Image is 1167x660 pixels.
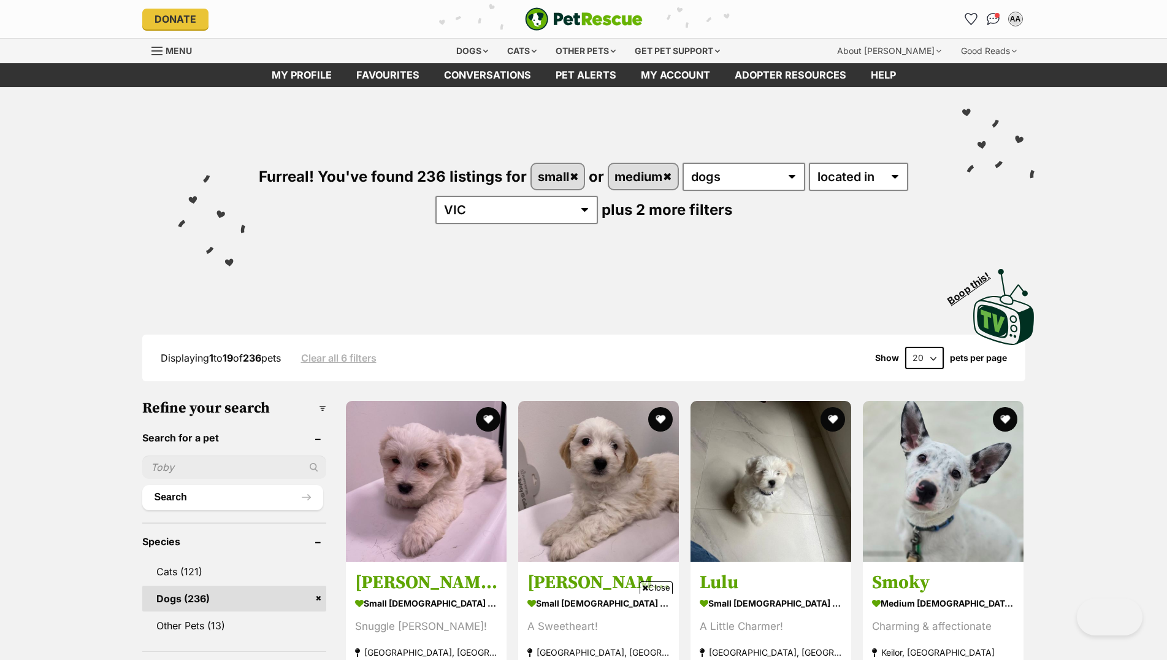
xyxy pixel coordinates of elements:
h3: Lulu [700,571,842,594]
span: Close [640,581,673,594]
a: Adopter resources [722,63,859,87]
a: Menu [151,39,201,61]
div: Cats [499,39,545,63]
img: Ollie - Maltese Dog [518,401,679,562]
a: Donate [142,9,209,29]
a: Other Pets (13) [142,613,326,639]
h3: [PERSON_NAME] [355,571,497,594]
div: Other pets [547,39,624,63]
a: My profile [259,63,344,87]
div: Charming & affectionate [872,618,1014,635]
button: favourite [993,407,1018,432]
strong: small [DEMOGRAPHIC_DATA] Dog [355,594,497,612]
div: Dogs [448,39,497,63]
img: Winston - Maltese Dog [346,401,507,562]
button: My account [1006,9,1025,29]
span: Boop this! [945,262,1001,306]
button: favourite [476,407,500,432]
span: or [589,168,604,185]
iframe: Advertisement [361,599,807,654]
img: Smoky - Australian Cattle Dog [863,401,1024,562]
span: plus 2 more filters [602,201,732,219]
header: Search for a pet [142,432,326,443]
img: logo-e224e6f780fb5917bec1dbf3a21bbac754714ae5b6737aabdf751b685950b380.svg [525,7,643,31]
a: conversations [432,63,543,87]
a: Dogs (236) [142,586,326,611]
h3: [PERSON_NAME] [527,571,670,594]
a: Pet alerts [543,63,629,87]
span: Show [875,353,899,363]
strong: 236 [243,352,261,364]
a: My account [629,63,722,87]
a: small [532,164,584,189]
a: Cats (121) [142,559,326,584]
a: Favourites [344,63,432,87]
a: Clear all 6 filters [301,352,377,363]
strong: 1 [209,352,213,364]
div: Snuggle [PERSON_NAME]! [355,618,497,635]
div: About [PERSON_NAME] [828,39,950,63]
button: favourite [648,407,673,432]
input: Toby [142,456,326,479]
img: chat-41dd97257d64d25036548639549fe6c8038ab92f7586957e7f3b1b290dea8141.svg [987,13,1000,25]
div: Get pet support [626,39,729,63]
span: Furreal! You've found 236 listings for [259,168,527,185]
h3: Smoky [872,571,1014,594]
img: Lulu - Maltese Dog [691,401,851,562]
a: PetRescue [525,7,643,31]
span: Menu [166,45,192,56]
button: Search [142,485,323,510]
a: medium [609,164,678,189]
ul: Account quick links [962,9,1025,29]
div: AA [1009,13,1022,25]
h3: Refine your search [142,400,326,417]
div: Good Reads [952,39,1025,63]
header: Species [142,536,326,547]
strong: medium [DEMOGRAPHIC_DATA] Dog [872,594,1014,612]
span: Displaying to of pets [161,352,281,364]
iframe: Help Scout Beacon - Open [1077,599,1142,635]
a: Boop this! [973,258,1035,347]
a: Help [859,63,908,87]
strong: 19 [223,352,233,364]
a: Favourites [962,9,981,29]
button: favourite [821,407,845,432]
a: Conversations [984,9,1003,29]
label: pets per page [950,353,1007,363]
img: PetRescue TV logo [973,269,1035,345]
